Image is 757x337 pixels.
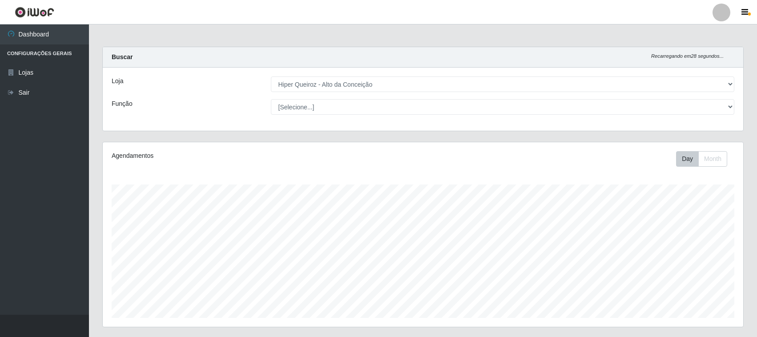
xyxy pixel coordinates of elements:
div: Agendamentos [112,151,363,160]
label: Loja [112,76,123,86]
div: First group [676,151,727,167]
label: Função [112,99,133,108]
div: Toolbar with button groups [676,151,734,167]
button: Month [698,151,727,167]
i: Recarregando em 28 segundos... [651,53,724,59]
img: CoreUI Logo [15,7,54,18]
button: Day [676,151,699,167]
strong: Buscar [112,53,133,60]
